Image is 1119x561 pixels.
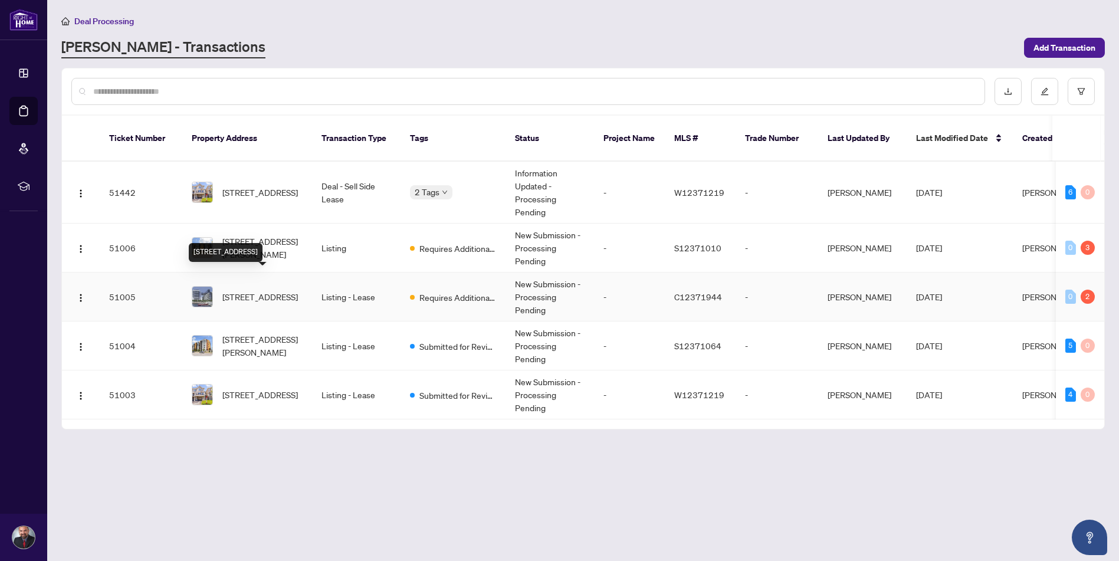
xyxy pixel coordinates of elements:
div: 2 [1081,290,1095,304]
span: Deal Processing [74,16,134,27]
td: 51003 [100,370,182,419]
td: 51442 [100,162,182,224]
div: [STREET_ADDRESS] [189,243,262,262]
td: [PERSON_NAME] [818,162,907,224]
th: Last Modified Date [907,116,1013,162]
div: 0 [1081,388,1095,402]
td: - [594,224,665,273]
a: [PERSON_NAME] - Transactions [61,37,265,58]
div: 6 [1065,185,1076,199]
button: Logo [71,238,90,257]
td: Listing [312,224,401,273]
img: Logo [76,244,86,254]
span: [DATE] [916,187,942,198]
button: Open asap [1072,520,1107,555]
th: MLS # [665,116,736,162]
span: [PERSON_NAME] [1022,187,1086,198]
span: 2 Tags [415,185,439,199]
span: [DATE] [916,291,942,302]
img: logo [9,9,38,31]
th: Tags [401,116,506,162]
td: 51006 [100,224,182,273]
img: thumbnail-img [192,238,212,258]
span: [DATE] [916,389,942,400]
td: New Submission - Processing Pending [506,273,594,321]
img: Profile Icon [12,526,35,549]
td: - [736,224,818,273]
span: Requires Additional Docs [419,242,496,255]
span: S12371010 [674,242,721,253]
td: - [594,321,665,370]
td: - [736,321,818,370]
div: 3 [1081,241,1095,255]
span: W12371219 [674,389,724,400]
td: - [594,370,665,419]
span: [STREET_ADDRESS] [222,290,298,303]
td: [PERSON_NAME] [818,321,907,370]
span: W12371219 [674,187,724,198]
span: [DATE] [916,340,942,351]
span: C12371944 [674,291,722,302]
td: Information Updated - Processing Pending [506,162,594,224]
span: [PERSON_NAME] [1022,242,1086,253]
img: Logo [76,189,86,198]
th: Project Name [594,116,665,162]
div: 0 [1081,185,1095,199]
td: New Submission - Processing Pending [506,370,594,419]
span: Submitted for Review [419,389,496,402]
td: - [736,370,818,419]
td: [PERSON_NAME] [818,224,907,273]
td: New Submission - Processing Pending [506,321,594,370]
button: Add Transaction [1024,38,1105,58]
span: [DATE] [916,242,942,253]
button: Logo [71,385,90,404]
span: edit [1041,87,1049,96]
td: - [736,162,818,224]
td: New Submission - Processing Pending [506,224,594,273]
img: Logo [76,293,86,303]
td: - [594,162,665,224]
button: Logo [71,336,90,355]
img: Logo [76,342,86,352]
span: down [442,189,448,195]
div: 4 [1065,388,1076,402]
td: Listing - Lease [312,321,401,370]
span: [STREET_ADDRESS][PERSON_NAME] [222,333,303,359]
th: Property Address [182,116,312,162]
span: filter [1077,87,1085,96]
div: 0 [1081,339,1095,353]
th: Ticket Number [100,116,182,162]
button: download [995,78,1022,105]
th: Created By [1013,116,1084,162]
div: 0 [1065,290,1076,304]
img: thumbnail-img [192,287,212,307]
span: Add Transaction [1033,38,1095,57]
td: [PERSON_NAME] [818,273,907,321]
td: Listing - Lease [312,273,401,321]
span: Last Modified Date [916,132,988,145]
span: Requires Additional Docs [419,291,496,304]
span: home [61,17,70,25]
td: 51005 [100,273,182,321]
span: Submitted for Review [419,340,496,353]
span: [PERSON_NAME] [1022,389,1086,400]
td: [PERSON_NAME] [818,370,907,419]
div: 5 [1065,339,1076,353]
td: - [736,273,818,321]
span: [PERSON_NAME] [1022,291,1086,302]
span: [PERSON_NAME] [1022,340,1086,351]
button: filter [1068,78,1095,105]
th: Trade Number [736,116,818,162]
td: Deal - Sell Side Lease [312,162,401,224]
img: thumbnail-img [192,336,212,356]
img: thumbnail-img [192,385,212,405]
span: [STREET_ADDRESS][PERSON_NAME] [222,235,303,261]
span: [STREET_ADDRESS] [222,186,298,199]
button: Logo [71,183,90,202]
span: [STREET_ADDRESS] [222,388,298,401]
img: thumbnail-img [192,182,212,202]
th: Transaction Type [312,116,401,162]
div: 0 [1065,241,1076,255]
button: edit [1031,78,1058,105]
span: download [1004,87,1012,96]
